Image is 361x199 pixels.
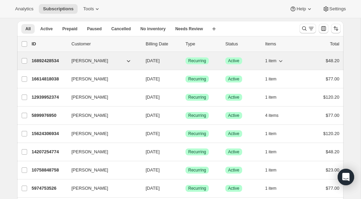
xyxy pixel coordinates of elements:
[32,92,339,102] div: 12939952374[PERSON_NAME][DATE]SuccessRecurringSuccessActive1 item$120.20
[188,149,206,155] span: Recurring
[32,94,66,101] p: 12939952374
[146,113,160,118] span: [DATE]
[25,26,31,32] span: All
[111,26,131,32] span: Cancelled
[185,41,220,47] div: Type
[285,4,317,14] button: Help
[32,129,339,139] div: 15624306934[PERSON_NAME][DATE]SuccessRecurringSuccessActive1 item$120.20
[32,57,66,64] p: 16892428534
[146,149,160,154] span: [DATE]
[67,110,136,121] button: [PERSON_NAME]
[71,41,140,47] p: Customer
[71,112,108,119] span: [PERSON_NAME]
[32,148,66,155] p: 14207254774
[265,165,284,175] button: 1 item
[228,167,239,173] span: Active
[318,4,350,14] button: Settings
[67,74,136,85] button: [PERSON_NAME]
[228,131,239,136] span: Active
[228,95,239,100] span: Active
[32,112,66,119] p: 5899976950
[228,186,239,191] span: Active
[326,76,339,81] span: $77.00
[326,149,339,154] span: $48.20
[265,167,277,173] span: 1 item
[265,147,284,157] button: 1 item
[265,41,300,47] div: Items
[300,24,316,33] button: Search and filter results
[208,24,219,34] button: Create new view
[71,76,108,82] span: [PERSON_NAME]
[265,76,277,82] span: 1 item
[326,113,339,118] span: $77.00
[83,6,94,12] span: Tools
[338,169,354,185] div: Open Intercom Messenger
[32,130,66,137] p: 15624306934
[228,113,239,118] span: Active
[146,131,160,136] span: [DATE]
[62,26,77,32] span: Prepaid
[32,76,66,82] p: 16614818038
[188,113,206,118] span: Recurring
[71,57,108,64] span: [PERSON_NAME]
[32,41,339,47] div: IDCustomerBilling DateTypeStatusItemsTotal
[40,26,53,32] span: Active
[32,74,339,84] div: 16614818038[PERSON_NAME][DATE]SuccessRecurringSuccessActive1 item$77.00
[265,184,284,193] button: 1 item
[296,6,306,12] span: Help
[32,184,339,193] div: 5974753526[PERSON_NAME][DATE]SuccessRecurringSuccessActive1 item$77.00
[188,58,206,64] span: Recurring
[265,95,277,100] span: 1 item
[188,76,206,82] span: Recurring
[32,147,339,157] div: 14207254774[PERSON_NAME][DATE]SuccessRecurringSuccessActive1 item$48.20
[188,186,206,191] span: Recurring
[32,56,339,66] div: 16892428534[PERSON_NAME][DATE]SuccessRecurringSuccessActive1 item$48.20
[323,131,339,136] span: $120.20
[265,92,284,102] button: 1 item
[71,130,108,137] span: [PERSON_NAME]
[326,167,339,173] span: $23.00
[146,186,160,191] span: [DATE]
[323,95,339,100] span: $120.20
[228,149,239,155] span: Active
[265,74,284,84] button: 1 item
[265,149,277,155] span: 1 item
[67,128,136,139] button: [PERSON_NAME]
[32,167,66,174] p: 10758848758
[71,94,108,101] span: [PERSON_NAME]
[225,41,260,47] p: Status
[146,41,180,47] p: Billing Date
[188,167,206,173] span: Recurring
[67,146,136,157] button: [PERSON_NAME]
[319,24,328,33] button: Customize table column order and visibility
[67,165,136,176] button: [PERSON_NAME]
[15,6,33,12] span: Analytics
[175,26,203,32] span: Needs Review
[329,6,346,12] span: Settings
[87,26,102,32] span: Paused
[188,95,206,100] span: Recurring
[32,111,339,120] div: 5899976950[PERSON_NAME][DATE]SuccessRecurringSuccessActive4 items$77.00
[265,131,277,136] span: 1 item
[265,58,277,64] span: 1 item
[265,186,277,191] span: 1 item
[331,24,341,33] button: Sort the results
[32,165,339,175] div: 10758848758[PERSON_NAME][DATE]SuccessRecurringSuccessActive1 item$23.00
[32,185,66,192] p: 5974753526
[265,56,284,66] button: 1 item
[265,111,286,120] button: 4 items
[43,6,74,12] span: Subscriptions
[146,76,160,81] span: [DATE]
[146,58,160,63] span: [DATE]
[265,129,284,139] button: 1 item
[32,41,66,47] p: ID
[71,148,108,155] span: [PERSON_NAME]
[79,4,105,14] button: Tools
[71,185,108,192] span: [PERSON_NAME]
[67,92,136,103] button: [PERSON_NAME]
[326,58,339,63] span: $48.20
[146,95,160,100] span: [DATE]
[71,167,108,174] span: [PERSON_NAME]
[228,76,239,82] span: Active
[330,41,339,47] p: Total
